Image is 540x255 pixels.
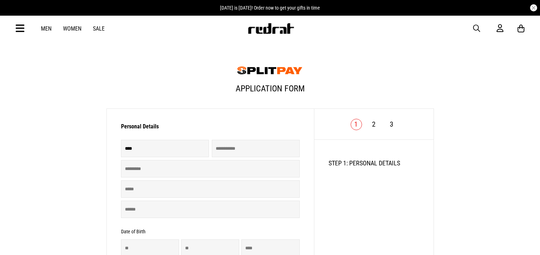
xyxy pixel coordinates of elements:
span: [DATE] is [DATE]! Order now to get your gifts in time [220,5,320,11]
h2: STEP 1: PERSONAL DETAILS [329,159,419,167]
h1: Application Form [106,78,434,105]
a: Men [41,25,52,32]
img: Redrat logo [247,23,294,34]
h3: Date of Birth [121,229,146,234]
a: Sale [93,25,105,32]
a: Women [63,25,82,32]
a: 3 [390,120,393,128]
button: Open LiveChat chat widget [6,3,27,24]
a: 2 [372,120,376,128]
h3: Personal Details [121,123,300,134]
